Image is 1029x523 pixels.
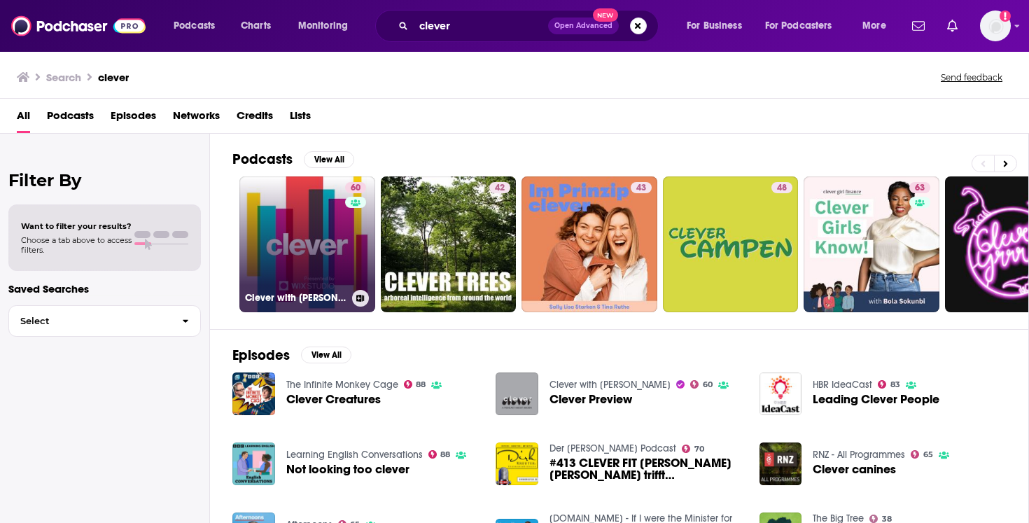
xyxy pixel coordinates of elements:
[813,449,905,461] a: RNZ - All Programmes
[47,104,94,133] a: Podcasts
[351,181,360,195] span: 60
[98,71,129,84] h3: clever
[882,516,892,522] span: 38
[906,14,930,38] a: Show notifications dropdown
[915,181,925,195] span: 63
[554,22,612,29] span: Open Advanced
[496,442,538,485] img: #413 CLEVER FIT Gründer Alfred Enzensberger trifft Dirk Kreuter - Warum Franchise so clever ist?
[549,379,671,391] a: Clever with Amy Devers
[232,442,275,485] img: Not looking too clever
[496,372,538,415] img: Clever Preview
[549,457,743,481] span: #413 CLEVER FIT [PERSON_NAME] [PERSON_NAME] trifft [PERSON_NAME] - Warum Franchise so clever ist?
[239,176,375,312] a: 60Clever with [PERSON_NAME]
[853,15,904,37] button: open menu
[549,457,743,481] a: #413 CLEVER FIT Gründer Alfred Enzensberger trifft Dirk Kreuter - Warum Franchise so clever ist?
[428,450,451,459] a: 88
[941,14,963,38] a: Show notifications dropdown
[111,104,156,133] a: Episodes
[345,182,366,193] a: 60
[759,372,802,415] img: Leading Clever People
[232,15,279,37] a: Charts
[636,181,646,195] span: 43
[232,347,290,364] h2: Episodes
[11,13,146,39] img: Podchaser - Follow, Share and Rate Podcasts
[286,393,381,405] a: Clever Creatures
[1000,11,1011,22] svg: Add a profile image
[232,151,293,168] h2: Podcasts
[548,18,619,34] button: Open AdvancedNew
[388,10,672,42] div: Search podcasts, credits, & more...
[765,16,832,36] span: For Podcasters
[937,71,1007,83] button: Send feedback
[232,347,351,364] a: EpisodesView All
[495,181,505,195] span: 42
[756,15,853,37] button: open menu
[17,104,30,133] a: All
[813,379,872,391] a: HBR IdeaCast
[771,182,792,193] a: 48
[980,11,1011,41] span: Logged in as tnewman2025
[549,393,632,405] span: Clever Preview
[232,151,354,168] a: PodcastsView All
[923,452,933,458] span: 65
[663,176,799,312] a: 48
[690,380,713,389] a: 60
[813,393,939,405] a: Leading Clever People
[286,379,398,391] a: The Infinite Monkey Cage
[631,182,652,193] a: 43
[298,16,348,36] span: Monitoring
[8,170,201,190] h2: Filter By
[489,182,510,193] a: 42
[21,221,132,231] span: Want to filter your results?
[21,235,132,255] span: Choose a tab above to access filters.
[703,382,713,388] span: 60
[381,176,517,312] a: 42
[241,16,271,36] span: Charts
[286,449,423,461] a: Learning English Conversations
[174,16,215,36] span: Podcasts
[440,452,450,458] span: 88
[777,181,787,195] span: 48
[694,446,704,452] span: 70
[909,182,930,193] a: 63
[245,292,346,304] h3: Clever with [PERSON_NAME]
[682,445,704,453] a: 70
[304,151,354,168] button: View All
[232,372,275,415] a: Clever Creatures
[521,176,657,312] a: 43
[759,442,802,485] img: Clever canines
[593,8,618,22] span: New
[980,11,1011,41] img: User Profile
[237,104,273,133] a: Credits
[677,15,759,37] button: open menu
[288,15,366,37] button: open menu
[9,316,171,326] span: Select
[173,104,220,133] a: Networks
[980,11,1011,41] button: Show profile menu
[416,382,426,388] span: 88
[404,380,426,389] a: 88
[286,463,409,475] span: Not looking too clever
[804,176,939,312] a: 63
[911,450,933,459] a: 65
[414,15,548,37] input: Search podcasts, credits, & more...
[290,104,311,133] a: Lists
[46,71,81,84] h3: Search
[813,463,896,475] span: Clever canines
[890,382,900,388] span: 83
[862,16,886,36] span: More
[869,515,892,523] a: 38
